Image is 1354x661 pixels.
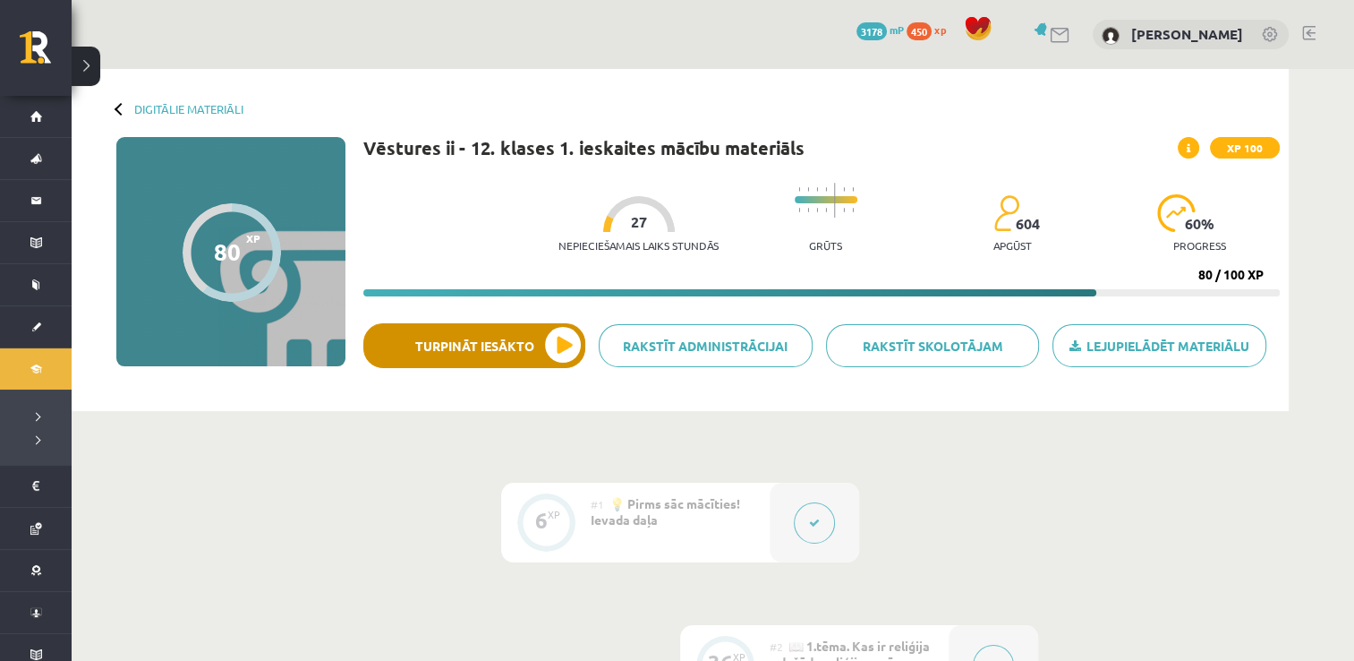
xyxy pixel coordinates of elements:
img: icon-long-line-d9ea69661e0d244f92f715978eff75569469978d946b2353a9bb055b3ed8787d.svg [834,183,836,218]
img: icon-progress-161ccf0a02000e728c5f80fcf4c31c7af3da0e1684b2b1d7c360e028c24a22f1.svg [1157,194,1196,232]
span: XP [246,232,260,245]
p: Grūts [809,239,842,252]
span: XP 100 [1210,137,1280,159]
p: progress [1173,239,1226,252]
img: icon-short-line-57e1e144782c952c97e751825c79c345078a6d821885a25fce030b3d8c18986b.svg [798,208,800,212]
img: icon-short-line-57e1e144782c952c97e751825c79c345078a6d821885a25fce030b3d8c18986b.svg [852,187,854,192]
img: icon-short-line-57e1e144782c952c97e751825c79c345078a6d821885a25fce030b3d8c18986b.svg [798,187,800,192]
img: icon-short-line-57e1e144782c952c97e751825c79c345078a6d821885a25fce030b3d8c18986b.svg [825,208,827,212]
img: icon-short-line-57e1e144782c952c97e751825c79c345078a6d821885a25fce030b3d8c18986b.svg [825,187,827,192]
a: 450 xp [907,22,955,37]
span: 450 [907,22,932,40]
a: Lejupielādēt materiālu [1052,324,1266,367]
img: icon-short-line-57e1e144782c952c97e751825c79c345078a6d821885a25fce030b3d8c18986b.svg [816,208,818,212]
span: xp [934,22,946,37]
img: icon-short-line-57e1e144782c952c97e751825c79c345078a6d821885a25fce030b3d8c18986b.svg [843,208,845,212]
p: apgūst [993,239,1032,252]
img: Kristers Kalniņš [1102,27,1120,45]
a: Digitālie materiāli [134,102,243,116]
a: 3178 mP [856,22,904,37]
div: 80 [214,238,241,265]
span: 💡 Pirms sāc mācīties! Ievada daļa [591,495,740,528]
a: Rakstīt skolotājam [826,324,1040,367]
span: 27 [631,214,647,230]
span: 3178 [856,22,887,40]
h1: Vēstures ii - 12. klases 1. ieskaites mācību materiāls [363,137,805,159]
img: icon-short-line-57e1e144782c952c97e751825c79c345078a6d821885a25fce030b3d8c18986b.svg [843,187,845,192]
a: Rakstīt administrācijai [599,324,813,367]
img: students-c634bb4e5e11cddfef0936a35e636f08e4e9abd3cc4e673bd6f9a4125e45ecb1.svg [993,194,1019,232]
img: icon-short-line-57e1e144782c952c97e751825c79c345078a6d821885a25fce030b3d8c18986b.svg [816,187,818,192]
img: icon-short-line-57e1e144782c952c97e751825c79c345078a6d821885a25fce030b3d8c18986b.svg [807,208,809,212]
a: [PERSON_NAME] [1131,25,1243,43]
div: 6 [535,512,548,528]
img: icon-short-line-57e1e144782c952c97e751825c79c345078a6d821885a25fce030b3d8c18986b.svg [807,187,809,192]
img: icon-short-line-57e1e144782c952c97e751825c79c345078a6d821885a25fce030b3d8c18986b.svg [852,208,854,212]
span: 60 % [1185,216,1215,232]
div: XP [548,510,560,519]
button: Turpināt iesākto [363,323,585,368]
span: 604 [1016,216,1040,232]
p: Nepieciešamais laiks stundās [558,239,719,252]
span: #1 [591,497,604,511]
span: mP [890,22,904,37]
span: #2 [770,640,783,654]
a: Rīgas 1. Tālmācības vidusskola [20,31,72,76]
